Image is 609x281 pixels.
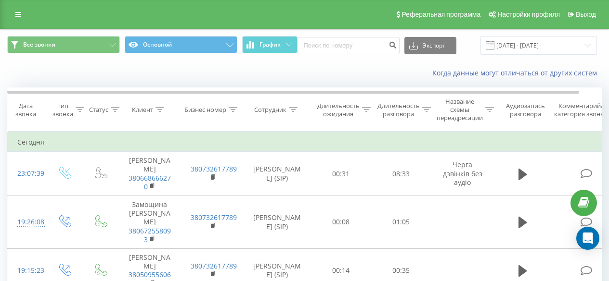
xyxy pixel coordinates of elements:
[89,106,108,114] div: Статус
[317,102,360,118] div: Длительность ожидания
[576,11,596,18] span: Выход
[52,102,73,118] div: Тип звонка
[129,173,171,191] a: 380668666270
[311,196,371,249] td: 00:08
[371,196,431,249] td: 01:05
[23,41,55,49] span: Все звонки
[404,37,456,54] button: Экспорт
[371,152,431,196] td: 08:33
[7,36,120,53] button: Все звонки
[129,226,171,244] a: 380672558093
[191,261,237,270] a: 380732617789
[497,11,560,18] span: Настройки профиля
[311,152,371,196] td: 00:31
[502,102,549,118] div: Аудиозапись разговора
[17,164,37,183] div: 23:07:39
[244,152,311,196] td: [PERSON_NAME] (SIP)
[17,261,37,280] div: 19:15:23
[191,213,237,222] a: 380732617789
[191,164,237,173] a: 380732617789
[431,152,494,196] td: Черга дзвінків без аудіо
[402,11,480,18] span: Реферальная программа
[125,36,237,53] button: Основной
[298,37,400,54] input: Поиск по номеру
[437,98,483,122] div: Название схемы переадресации
[553,102,609,118] div: Комментарий/категория звонка
[576,227,599,250] div: Open Intercom Messenger
[17,213,37,232] div: 19:26:08
[244,196,311,249] td: [PERSON_NAME] (SIP)
[259,41,281,48] span: График
[118,196,181,249] td: Замощина [PERSON_NAME]
[118,152,181,196] td: [PERSON_NAME]
[184,106,226,114] div: Бизнес номер
[432,68,602,77] a: Когда данные могут отличаться от других систем
[132,106,153,114] div: Клиент
[254,106,286,114] div: Сотрудник
[242,36,298,53] button: График
[8,102,43,118] div: Дата звонка
[377,102,420,118] div: Длительность разговора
